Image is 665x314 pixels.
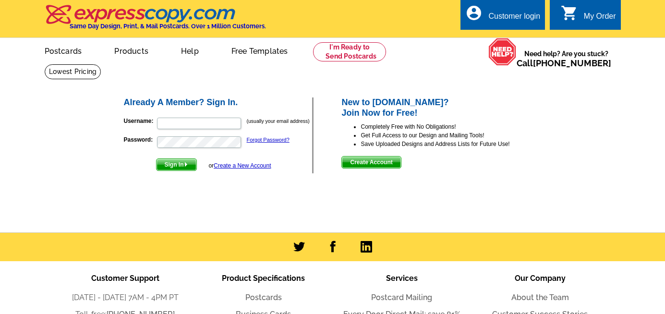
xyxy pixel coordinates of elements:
[515,274,566,283] span: Our Company
[124,117,156,125] label: Username:
[99,39,164,61] a: Products
[361,131,543,140] li: Get Full Access to our Design and Mailing Tools!
[157,159,196,170] span: Sign In
[70,23,266,30] h4: Same Day Design, Print, & Mail Postcards. Over 1 Million Customers.
[245,293,282,302] a: Postcards
[533,58,611,68] a: [PHONE_NUMBER]
[56,292,194,303] li: [DATE] - [DATE] 7AM - 4PM PT
[561,11,616,23] a: shopping_cart My Order
[184,162,188,167] img: button-next-arrow-white.png
[156,158,197,171] button: Sign In
[488,12,540,25] div: Customer login
[29,39,97,61] a: Postcards
[247,118,310,124] small: (usually your email address)
[517,49,616,68] span: Need help? Are you stuck?
[361,122,543,131] li: Completely Free with No Obligations!
[247,137,290,143] a: Forgot Password?
[465,11,540,23] a: account_circle Customer login
[341,156,401,169] button: Create Account
[465,4,483,22] i: account_circle
[488,38,517,66] img: help
[386,274,418,283] span: Services
[561,4,578,22] i: shopping_cart
[584,12,616,25] div: My Order
[511,293,569,302] a: About the Team
[91,274,159,283] span: Customer Support
[45,12,266,30] a: Same Day Design, Print, & Mail Postcards. Over 1 Million Customers.
[341,97,543,118] h2: New to [DOMAIN_NAME]? Join Now for Free!
[208,161,271,170] div: or
[517,58,611,68] span: Call
[124,135,156,144] label: Password:
[371,293,432,302] a: Postcard Mailing
[342,157,400,168] span: Create Account
[124,97,313,108] h2: Already A Member? Sign In.
[214,162,271,169] a: Create a New Account
[216,39,303,61] a: Free Templates
[361,140,543,148] li: Save Uploaded Designs and Address Lists for Future Use!
[166,39,214,61] a: Help
[222,274,305,283] span: Product Specifications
